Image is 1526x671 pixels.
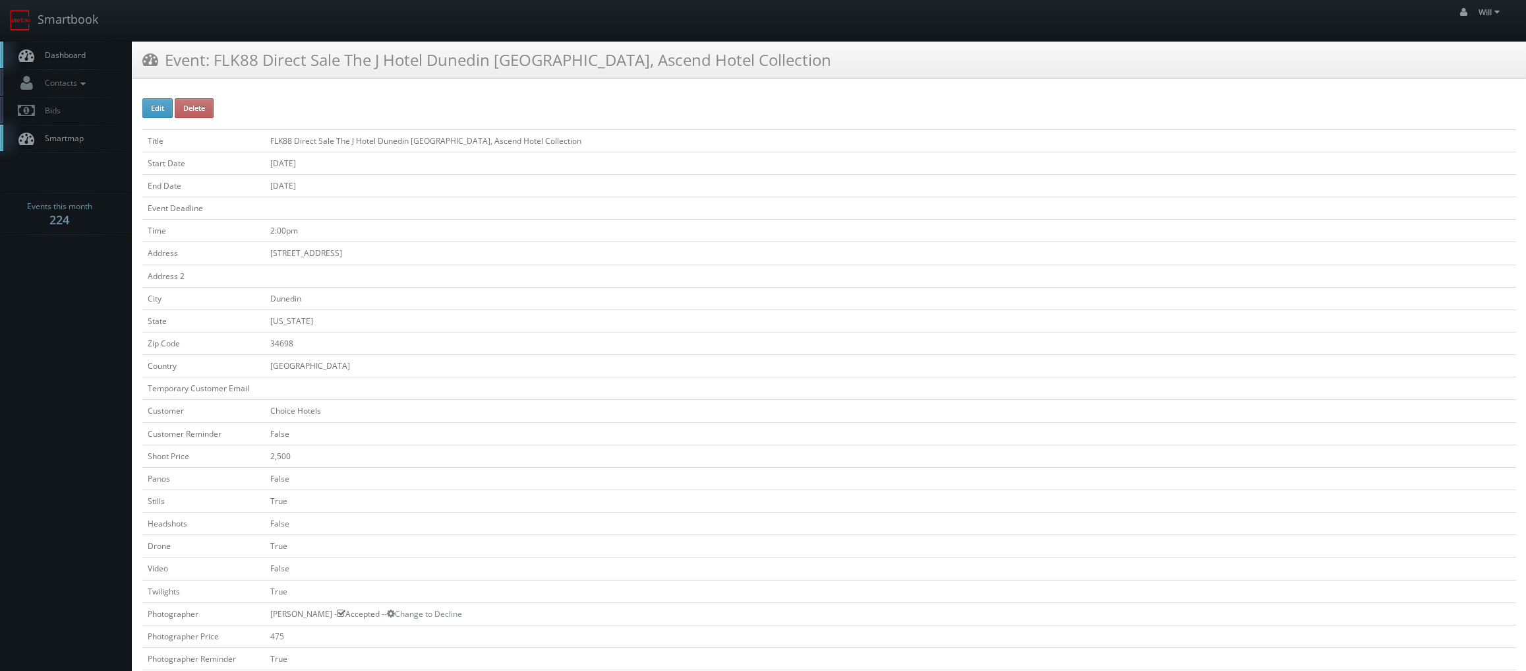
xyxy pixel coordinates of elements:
span: Smartmap [38,133,84,144]
td: Photographer Price [142,625,265,647]
td: Dunedin [265,287,1516,309]
td: Headshots [142,513,265,535]
td: [GEOGRAPHIC_DATA] [265,355,1516,377]
td: False [265,422,1516,445]
td: Start Date [142,152,265,174]
img: smartbook-logo.png [10,10,31,31]
span: Dashboard [38,49,86,61]
span: Will [1479,7,1504,18]
td: Time [142,220,265,242]
a: Change to Decline [387,608,462,620]
td: True [265,490,1516,512]
span: Events this month [27,200,92,213]
td: Country [142,355,265,377]
td: Temporary Customer Email [142,377,265,400]
td: [PERSON_NAME] - Accepted -- [265,602,1516,625]
td: True [265,580,1516,602]
td: State [142,309,265,332]
td: Video [142,558,265,580]
td: Zip Code [142,332,265,354]
span: Contacts [38,77,89,88]
td: [DATE] [265,152,1516,174]
td: False [265,558,1516,580]
td: Shoot Price [142,445,265,467]
td: Drone [142,535,265,558]
td: End Date [142,174,265,197]
td: 2,500 [265,445,1516,467]
td: True [265,647,1516,670]
td: Photographer Reminder [142,647,265,670]
strong: 224 [49,212,69,228]
td: Title [142,129,265,152]
span: Bids [38,105,61,116]
td: [DATE] [265,174,1516,197]
td: Stills [142,490,265,512]
td: Photographer [142,602,265,625]
td: 34698 [265,332,1516,354]
td: Customer [142,400,265,422]
td: Customer Reminder [142,422,265,445]
td: Twilights [142,580,265,602]
h3: Event: FLK88 Direct Sale The J Hotel Dunedin [GEOGRAPHIC_DATA], Ascend Hotel Collection [142,48,831,71]
td: Address 2 [142,265,265,287]
td: [STREET_ADDRESS] [265,242,1516,265]
td: 475 [265,625,1516,647]
td: Address [142,242,265,265]
td: 2:00pm [265,220,1516,242]
td: [US_STATE] [265,309,1516,332]
td: Choice Hotels [265,400,1516,422]
button: Delete [175,98,214,118]
td: FLK88 Direct Sale The J Hotel Dunedin [GEOGRAPHIC_DATA], Ascend Hotel Collection [265,129,1516,152]
td: City [142,287,265,309]
td: False [265,513,1516,535]
td: Event Deadline [142,197,265,220]
td: Panos [142,467,265,490]
button: Edit [142,98,173,118]
td: False [265,467,1516,490]
td: True [265,535,1516,558]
